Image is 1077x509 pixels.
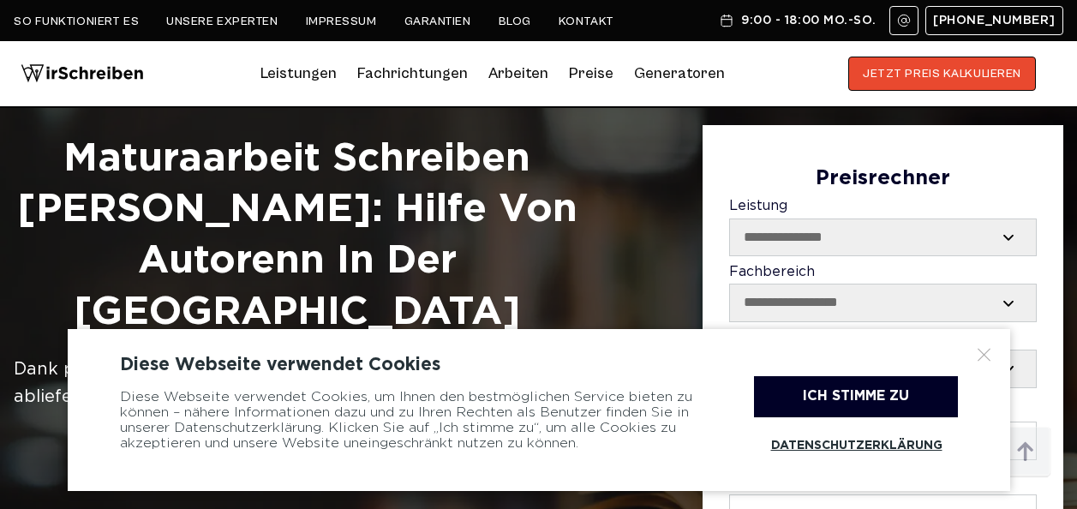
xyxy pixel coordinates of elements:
a: Arbeiten [488,60,548,87]
a: Kontakt [559,15,614,28]
div: Ich stimme zu [754,376,958,417]
a: Fachrichtungen [357,60,468,87]
img: logo wirschreiben [21,57,144,91]
button: JETZT PREIS KALKULIEREN [848,57,1036,91]
a: Preise [569,64,613,82]
h1: Maturaarbeit Schreiben [PERSON_NAME]: Hilfe von Autorenn in der [GEOGRAPHIC_DATA] [14,134,581,338]
select: Fachbereich [730,284,1036,320]
div: Dank professioneller Hilfe vom Autoren die beste Maturaarbeit abliefern. [14,356,581,410]
a: Garantien [404,15,471,28]
a: Unsere Experten [166,15,278,28]
select: Leistung [730,219,1036,255]
div: Diese Webseite verwendet Cookies, um Ihnen den bestmöglichen Service bieten zu können – nähere In... [120,376,711,465]
a: Datenschutzerklärung [754,426,958,465]
div: Preisrechner [729,167,1037,191]
div: Diese Webseite verwendet Cookies [120,355,958,375]
a: So funktioniert es [14,15,139,28]
span: [PHONE_NUMBER] [933,14,1056,27]
img: button top [1000,427,1051,478]
a: Blog [499,15,531,28]
img: Schedule [719,14,734,27]
img: Email [897,14,911,27]
a: Generatoren [634,60,725,87]
label: Fachbereich [729,265,1037,322]
a: Leistungen [260,60,337,87]
span: 9:00 - 18:00 Mo.-So. [741,14,876,27]
a: [PHONE_NUMBER] [925,6,1063,35]
label: Leistung [729,199,1037,256]
a: Impressum [306,15,377,28]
